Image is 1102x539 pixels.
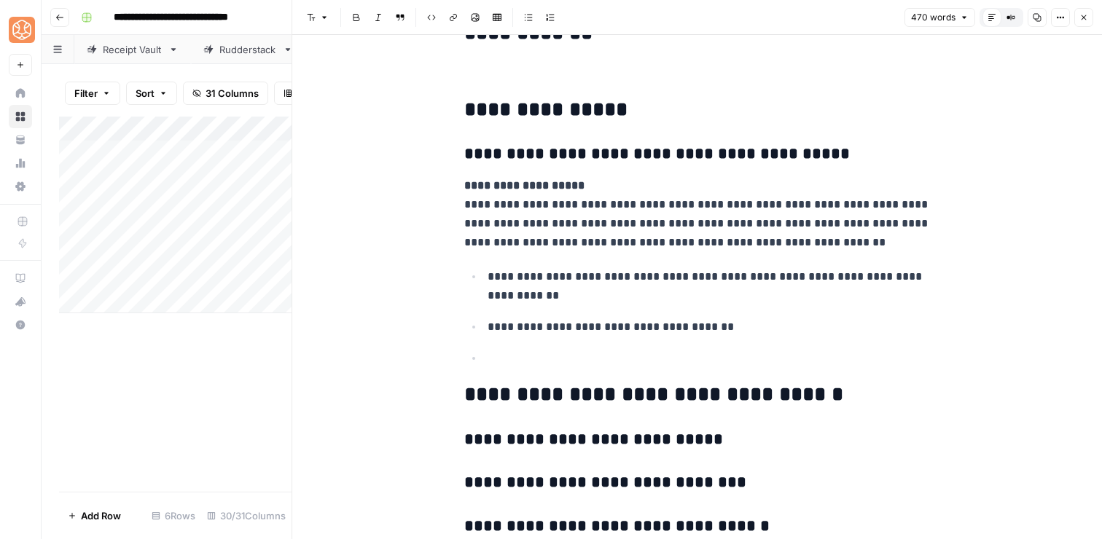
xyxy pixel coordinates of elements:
div: Rudderstack [219,42,277,57]
div: 6 Rows [146,504,201,527]
span: 470 words [911,11,956,24]
button: Add Row [59,504,130,527]
span: 31 Columns [206,86,259,101]
span: Sort [136,86,155,101]
a: Home [9,82,32,105]
a: Browse [9,105,32,128]
button: 470 words [904,8,975,27]
a: Your Data [9,128,32,152]
a: AirOps Academy [9,267,32,290]
button: Help + Support [9,313,32,337]
span: Add Row [81,508,121,523]
div: What's new? [9,291,31,312]
button: Sort [126,82,177,105]
a: Receipt Vault [74,35,191,64]
div: 30/31 Columns [201,504,292,527]
div: Receipt Vault [103,42,163,57]
button: 31 Columns [183,82,268,105]
span: Filter [74,86,98,101]
a: Settings [9,175,32,198]
button: What's new? [9,290,32,313]
button: Filter [65,82,120,105]
button: Workspace: SimpleTiger [9,12,32,48]
a: Rudderstack [191,35,305,64]
a: Usage [9,152,32,175]
img: SimpleTiger Logo [9,17,35,43]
